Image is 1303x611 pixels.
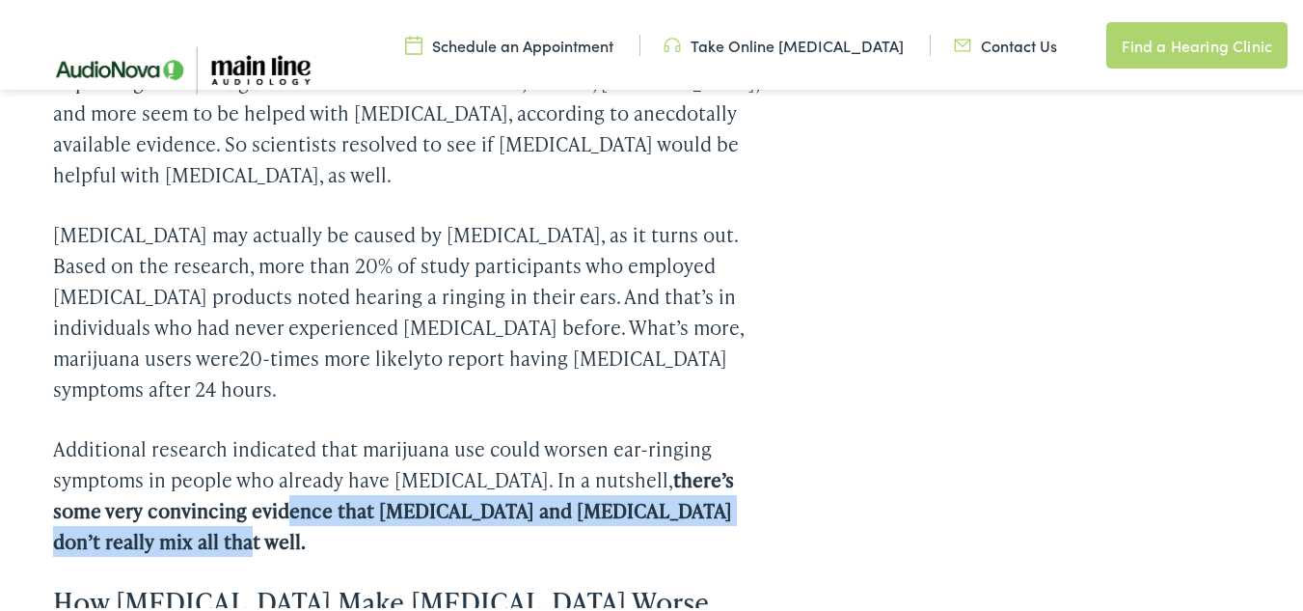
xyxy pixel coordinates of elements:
[405,32,613,53] a: Schedule an Appointment
[1106,19,1288,66] a: Find a Hearing Clinic
[664,32,904,53] a: Take Online [MEDICAL_DATA]
[53,430,780,554] p: Additional research indicated that marijuana use could worsen ear-ringing symptoms in people who ...
[53,33,780,187] p: Whatever you want to call it, [MEDICAL_DATA] have long been associated with improving a wide rang...
[664,32,681,53] img: utility icon
[53,216,780,402] p: [MEDICAL_DATA] may actually be caused by [MEDICAL_DATA], as it turns out. Based on the research, ...
[405,32,422,53] img: utility icon
[53,463,734,552] strong: there’s some very convincing evidence that [MEDICAL_DATA] and [MEDICAL_DATA] don’t really mix all...
[954,32,1057,53] a: Contact Us
[954,32,971,53] img: utility icon
[239,342,423,369] a: 20-times more likely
